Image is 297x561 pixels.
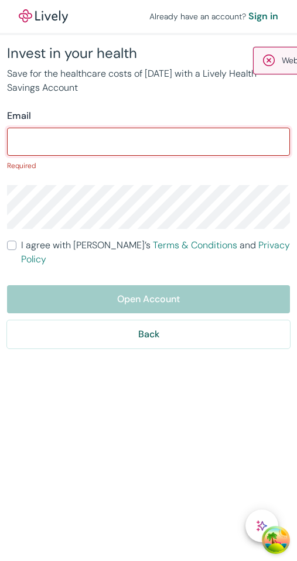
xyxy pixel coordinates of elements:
[7,67,290,95] p: Save for the healthcare costs of [DATE] with a Lively Health Savings Account
[264,528,288,552] button: Open Tanstack query devtools
[7,45,290,62] h2: Invest in your health
[7,320,290,348] button: Back
[248,9,278,23] a: Sign in
[7,109,31,123] label: Email
[149,9,278,23] div: Already have an account?
[19,9,68,23] img: Lively
[21,238,290,266] span: I agree with [PERSON_NAME]’s and
[245,509,278,542] button: chat
[7,160,290,171] p: Required
[153,239,237,251] a: Terms & Conditions
[256,520,268,532] svg: Lively AI Assistant
[19,9,68,23] a: LivelyLively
